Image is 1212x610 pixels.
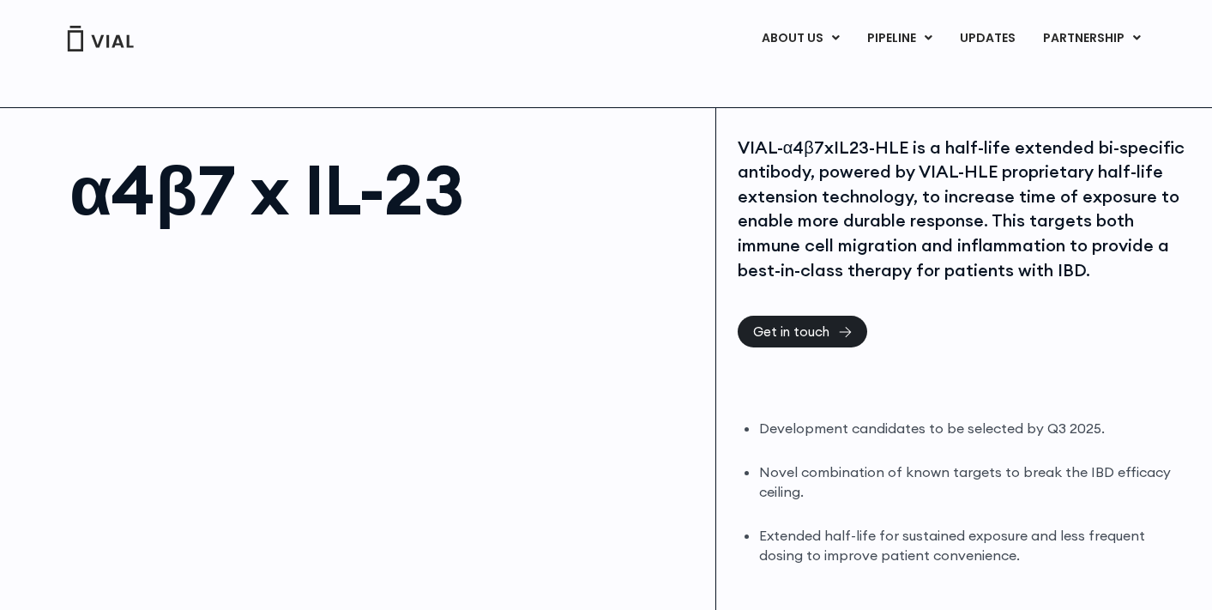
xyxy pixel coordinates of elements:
a: ABOUT USMenu Toggle [748,24,853,53]
span: Get in touch [753,325,829,338]
a: UPDATES [946,24,1028,53]
a: Get in touch [738,316,867,347]
li: Development candidates to be selected by Q3 2025. [759,419,1191,438]
a: PARTNERSHIPMenu Toggle [1029,24,1155,53]
img: Vial Logo [66,26,135,51]
li: Extended half-life for sustained exposure and less frequent dosing to improve patient convenience. [759,526,1191,565]
div: VIAL-α4β7xIL23-HLE is a half-life extended bi-specific antibody, powered by VIAL-HLE proprietary ... [738,136,1191,283]
li: Novel combination of known targets to break the IBD efficacy ceiling. [759,462,1191,502]
h1: α4β7 x IL-23 [69,155,698,224]
a: PIPELINEMenu Toggle [853,24,945,53]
